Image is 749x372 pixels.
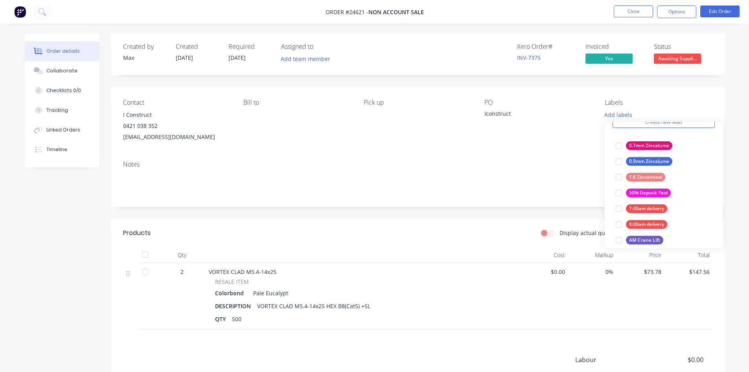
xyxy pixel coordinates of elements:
[523,268,565,276] span: $0.00
[626,236,663,244] div: AM Crane Lift
[25,120,99,140] button: Linked Orders
[613,187,674,198] button: 50% Deposit Paid
[326,8,368,16] span: Order #24621 -
[654,54,701,65] button: Awaiting Suppli...
[123,109,231,120] div: I Construct
[215,313,229,325] div: QTY
[368,8,424,16] span: NON ACCOUNT SALE
[123,228,151,238] div: Products
[616,247,665,263] div: Price
[484,99,592,106] div: PO
[25,100,99,120] button: Tracking
[664,247,713,263] div: Total
[654,54,701,63] span: Awaiting Suppli...
[626,173,665,181] div: 1.6 Zincanneal
[613,140,675,151] button: 0.7mm Zincalume
[123,131,231,143] div: [EMAIL_ADDRESS][DOMAIN_NAME]
[626,157,672,166] div: 0.9mm Zincalume
[228,54,246,61] span: [DATE]
[123,99,231,106] div: Contact
[46,87,81,94] div: Checklists 0/0
[229,313,245,325] div: 500
[25,61,99,81] button: Collaborate
[626,204,667,213] div: 7:30am delivery
[517,54,541,61] a: INV-7375
[176,54,193,61] span: [DATE]
[517,43,576,50] div: Xero Order #
[14,6,26,18] img: Factory
[209,268,276,276] span: VORTEX CLAD M5.4-14x25
[600,109,637,120] button: Add labels
[276,54,334,64] button: Add team member
[46,146,67,153] div: Timeline
[613,156,675,167] button: 0.9mm Zincalume
[123,109,231,143] div: I Construct0421 038 352[EMAIL_ADDRESS][DOMAIN_NAME]
[559,229,625,237] label: Display actual quantities
[613,219,670,230] button: 8:00am delivery
[520,247,569,263] div: Cost
[123,161,713,168] div: Notes
[46,48,80,55] div: Order details
[158,247,206,263] div: Qty
[46,67,77,74] div: Collaborate
[215,278,249,286] span: RESALE ITEM
[364,99,471,106] div: Pick up
[613,235,666,246] button: AM Crane Lift
[180,268,184,276] span: 2
[123,120,231,131] div: 0421 038 352
[571,268,613,276] span: 0%
[123,43,166,50] div: Created by
[575,355,645,365] span: Labour
[250,287,288,299] div: Pale Eucalypt
[613,203,670,214] button: 7:30am delivery
[645,355,703,365] span: $0.00
[176,43,219,50] div: Created
[25,41,99,61] button: Order details
[281,54,335,64] button: Add team member
[626,189,671,197] div: 50% Deposit Paid
[123,54,166,62] div: Max
[605,99,712,106] div: Labels
[254,300,374,312] div: VORTEX CLAD M5.4-14x25 HEX B8(Cat5) +SL
[215,300,254,312] div: DESCRIPTION
[613,116,715,128] button: Create new label
[585,43,644,50] div: Invoiced
[46,126,80,133] div: Linked Orders
[700,6,740,17] button: Edit Order
[626,220,667,229] div: 8:00am delivery
[281,43,360,50] div: Assigned to
[243,99,351,106] div: Bill to
[215,287,247,299] div: Colorbond
[657,6,696,18] button: Options
[25,140,99,159] button: Timeline
[668,268,710,276] span: $147.56
[25,81,99,100] button: Checklists 0/0
[46,107,68,114] div: Tracking
[620,268,662,276] span: $73.78
[613,172,668,183] button: 1.6 Zincanneal
[614,6,653,17] button: Close
[568,247,616,263] div: Markup
[654,43,713,50] div: Status
[626,141,672,150] div: 0.7mm Zincalume
[484,109,583,120] div: Iconstruct
[585,54,633,63] span: Yes
[228,43,272,50] div: Required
